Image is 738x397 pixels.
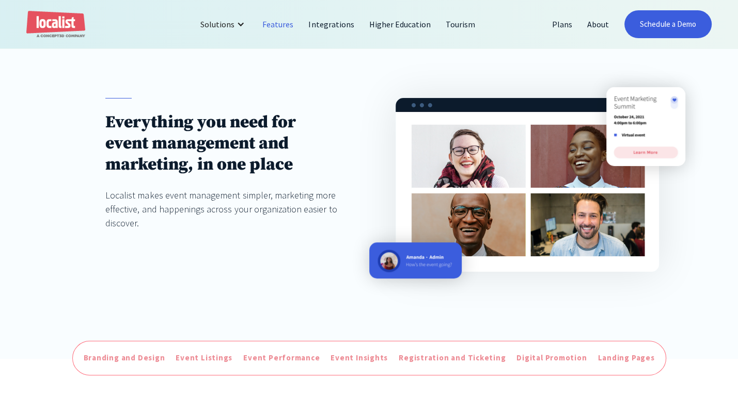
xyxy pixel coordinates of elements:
div: Localist makes event management simpler, marketing more effective, and happenings across your org... [105,188,342,230]
a: Higher Education [362,12,439,37]
a: Integrations [301,12,362,37]
a: Schedule a Demo [624,10,712,38]
div: Digital Promotion [516,352,587,364]
a: Event Performance [241,350,322,367]
a: Features [255,12,301,37]
a: Tourism [438,12,483,37]
div: Solutions [200,18,234,30]
div: Event Insights [331,352,388,364]
a: About [580,12,617,37]
div: Event Performance [243,352,320,364]
a: Branding and Design [81,350,168,367]
a: Event Listings [173,350,235,367]
a: Landing Pages [595,350,657,367]
div: Landing Pages [598,352,654,364]
div: Registration and Ticketing [399,352,506,364]
h1: Everything you need for event management and marketing, in one place [105,112,342,175]
div: Branding and Design [84,352,165,364]
a: Digital Promotion [514,350,589,367]
a: home [26,11,85,38]
div: Solutions [193,12,255,37]
a: Registration and Ticketing [396,350,508,367]
a: Event Insights [328,350,390,367]
a: Plans [545,12,580,37]
div: Event Listings [176,352,232,364]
